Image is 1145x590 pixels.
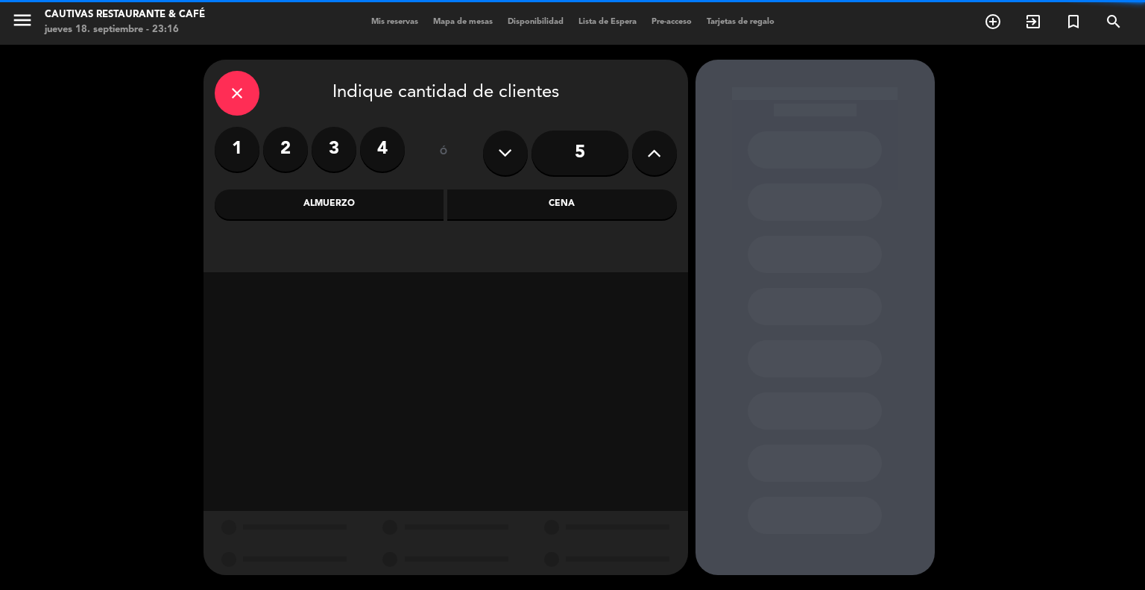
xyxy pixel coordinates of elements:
label: 2 [263,127,308,172]
div: Indique cantidad de clientes [215,71,677,116]
label: 1 [215,127,259,172]
span: Mapa de mesas [426,18,500,26]
i: menu [11,9,34,31]
label: 3 [312,127,356,172]
span: Tarjetas de regalo [699,18,782,26]
label: 4 [360,127,405,172]
span: Pre-acceso [644,18,699,26]
div: jueves 18. septiembre - 23:16 [45,22,205,37]
i: turned_in_not [1064,13,1082,31]
div: ó [420,127,468,179]
i: add_circle_outline [984,13,1002,31]
i: exit_to_app [1024,13,1042,31]
span: Lista de Espera [571,18,644,26]
i: close [228,84,246,102]
div: Cena [447,189,677,219]
div: Cautivas Restaurante & Café [45,7,205,22]
button: menu [11,9,34,37]
div: Almuerzo [215,189,444,219]
span: Disponibilidad [500,18,571,26]
i: search [1105,13,1123,31]
span: Mis reservas [364,18,426,26]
